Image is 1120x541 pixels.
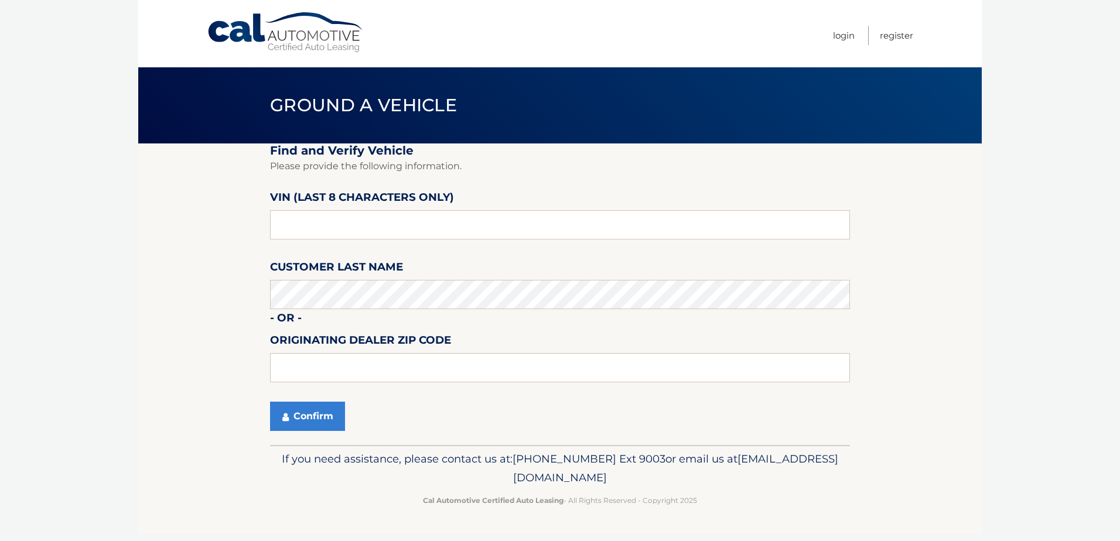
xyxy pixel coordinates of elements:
span: [PHONE_NUMBER] Ext 9003 [513,452,665,465]
label: - or - [270,309,302,331]
strong: Cal Automotive Certified Auto Leasing [423,496,564,505]
label: Customer Last Name [270,258,403,280]
a: Login [833,26,855,45]
a: Cal Automotive [207,12,365,53]
p: Please provide the following information. [270,158,850,174]
button: Confirm [270,402,345,431]
p: If you need assistance, please contact us at: or email us at [278,450,842,487]
label: VIN (last 8 characters only) [270,189,454,210]
span: Ground a Vehicle [270,94,457,116]
a: Register [880,26,913,45]
p: - All Rights Reserved - Copyright 2025 [278,494,842,506]
label: Originating Dealer Zip Code [270,331,451,353]
h2: Find and Verify Vehicle [270,143,850,158]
